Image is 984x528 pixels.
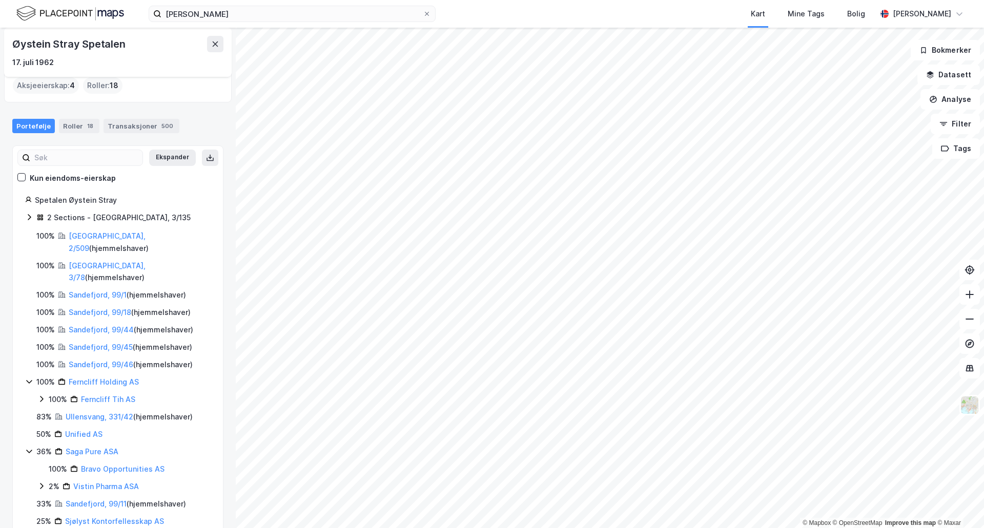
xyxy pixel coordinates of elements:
[36,230,55,242] div: 100%
[69,360,133,369] a: Sandefjord, 99/46
[36,306,55,319] div: 100%
[69,308,131,316] a: Sandefjord, 99/18
[36,411,52,423] div: 83%
[30,150,142,165] input: Søk
[788,8,825,20] div: Mine Tags
[36,358,55,371] div: 100%
[12,56,54,69] div: 17. juli 1962
[69,231,146,252] a: [GEOGRAPHIC_DATA], 2/509
[66,499,127,508] a: Sandefjord, 99/11
[69,289,186,301] div: ( hjemmelshaver )
[49,393,67,406] div: 100%
[751,8,765,20] div: Kart
[917,65,980,85] button: Datasett
[833,519,883,526] a: OpenStreetMap
[70,79,75,92] span: 4
[110,79,118,92] span: 18
[36,428,51,440] div: 50%
[803,519,831,526] a: Mapbox
[81,464,165,473] a: Bravo Opportunities AS
[69,324,193,336] div: ( hjemmelshaver )
[85,121,95,131] div: 18
[931,114,980,134] button: Filter
[69,343,133,351] a: Sandefjord, 99/45
[83,77,122,94] div: Roller :
[66,447,118,456] a: Saga Pure ASA
[161,6,423,22] input: Søk på adresse, matrikkel, gårdeiere, leietakere eller personer
[59,119,99,133] div: Roller
[81,395,135,404] a: Ferncliff Tih AS
[69,290,127,299] a: Sandefjord, 99/1
[12,119,55,133] div: Portefølje
[35,194,211,206] div: Spetalen Øystein Stray
[932,138,980,159] button: Tags
[69,358,193,371] div: ( hjemmelshaver )
[69,260,211,284] div: ( hjemmelshaver )
[885,519,936,526] a: Improve this map
[69,230,211,255] div: ( hjemmelshaver )
[69,325,134,334] a: Sandefjord, 99/44
[893,8,951,20] div: [PERSON_NAME]
[73,482,139,491] a: Vistin Pharma ASA
[13,77,79,94] div: Aksjeeierskap :
[933,479,984,528] iframe: Chat Widget
[36,515,51,527] div: 25%
[12,36,128,52] div: Øystein Stray Spetalen
[36,446,52,458] div: 36%
[69,377,139,386] a: Ferncliff Holding AS
[104,119,179,133] div: Transaksjoner
[49,480,59,493] div: 2%
[47,212,191,224] div: 2 Sections - [GEOGRAPHIC_DATA], 3/135
[920,89,980,110] button: Analyse
[36,341,55,353] div: 100%
[36,260,55,272] div: 100%
[65,430,102,438] a: Unified AS
[65,517,164,525] a: Sjølyst Kontorfellesskap AS
[36,289,55,301] div: 100%
[911,40,980,60] button: Bokmerker
[159,121,175,131] div: 500
[36,376,55,388] div: 100%
[36,324,55,336] div: 100%
[933,479,984,528] div: Kontrollprogram for chat
[66,411,193,423] div: ( hjemmelshaver )
[69,306,191,319] div: ( hjemmelshaver )
[16,5,124,23] img: logo.f888ab2527a4732fd821a326f86c7f29.svg
[69,341,192,353] div: ( hjemmelshaver )
[66,498,186,510] div: ( hjemmelshaver )
[66,412,133,421] a: Ullensvang, 331/42
[69,261,146,282] a: [GEOGRAPHIC_DATA], 3/78
[36,498,52,510] div: 33%
[30,172,116,184] div: Kun eiendoms-eierskap
[847,8,865,20] div: Bolig
[49,463,67,475] div: 100%
[960,395,979,415] img: Z
[149,150,196,166] button: Ekspander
